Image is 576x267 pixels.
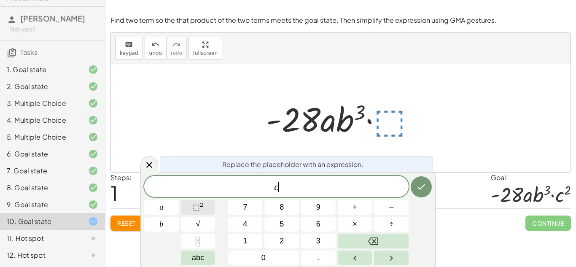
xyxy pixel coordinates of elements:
span: fullscreen [193,50,218,56]
span: 3 [316,235,320,247]
i: Task finished and correct. [88,115,98,125]
div: Not you? [10,25,98,33]
span: redo [171,50,182,56]
div: 2. Goal state [7,81,75,92]
i: Task finished and correct. [88,183,98,193]
button: keyboardkeypad [115,37,143,59]
button: 1 [228,234,263,248]
button: 9 [301,200,336,215]
button: Left arrow [338,251,372,265]
span: . [317,252,319,264]
button: Square root [181,217,215,232]
span: keypad [120,50,138,56]
div: 11. Hot spot [7,233,75,243]
button: redoredo [166,37,187,59]
button: Reset [110,216,143,231]
span: undo [149,50,162,56]
i: Task finished and correct. [88,149,98,159]
span: Reset [117,219,136,227]
div: 9. Goal state [7,200,75,210]
i: Task finished and correct. [88,200,98,210]
button: undoundo [145,37,167,59]
div: 4. Multiple Choice [7,115,75,125]
div: 5. Multiple Choice [7,132,75,142]
span: 0 [261,252,266,264]
button: Times [338,217,372,232]
div: 3. Multiple Choice [7,98,75,108]
button: 4 [228,217,263,232]
button: Fraction [181,234,215,248]
span: 9 [316,202,320,213]
span: [PERSON_NAME] [20,13,85,23]
span: – [389,202,393,213]
i: Task started. [88,216,98,227]
span: × [353,218,357,230]
div: 1. Goal state [7,65,75,75]
button: Done [411,176,432,197]
i: keyboard [125,40,133,50]
div: 8. Goal state [7,183,75,193]
button: fullscreen [188,37,222,59]
span: + [353,202,357,213]
i: redo [172,40,180,50]
span: 7 [243,202,248,213]
span: Replace the placeholder with an expression. [222,159,363,170]
i: Task finished and correct. [88,132,98,142]
div: 12. Hot spot [7,250,75,260]
span: ⬚ [193,203,200,211]
div: 7. Goal state [7,166,75,176]
span: √ [196,218,200,230]
span: 6 [316,218,320,230]
button: Alphabet [181,251,215,265]
p: Find two term so the that product of the two terms meets the goal state. Then simplify the expres... [110,16,571,25]
i: Task finished and correct. [88,81,98,92]
button: Plus [338,200,372,215]
span: 1 [243,235,248,247]
button: 2 [264,234,299,248]
span: a [159,202,163,213]
var: c [274,181,279,192]
button: . [301,251,336,265]
i: Task not started. [88,233,98,243]
button: Divide [374,217,409,232]
button: b [144,217,179,232]
button: 0 [228,251,299,265]
div: 10. Goal state [7,216,75,227]
div: Goal: [491,173,571,183]
i: Task finished and correct. [88,65,98,75]
span: 1 [110,180,118,206]
span: ÷ [389,218,393,230]
label: Steps: [110,173,132,182]
i: undo [151,40,159,50]
button: 7 [228,200,263,215]
sup: 2 [200,202,203,208]
button: a [144,200,179,215]
i: Task not started. [88,250,98,260]
span: abc [192,252,204,264]
span: Tasks [20,48,38,57]
button: Right arrow [374,251,409,265]
button: Backspace [338,234,409,248]
span: ​ [278,182,279,192]
i: Task finished and correct. [88,166,98,176]
button: 6 [301,217,336,232]
span: b [159,218,163,230]
button: 3 [301,234,336,248]
button: 5 [264,217,299,232]
button: Squared [181,200,215,215]
span: 8 [280,202,284,213]
div: 6. Goal state [7,149,75,159]
span: 5 [280,218,284,230]
span: 4 [243,218,248,230]
i: Task finished and correct. [88,98,98,108]
span: 2 [280,235,284,247]
button: 8 [264,200,299,215]
button: Minus [374,200,409,215]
